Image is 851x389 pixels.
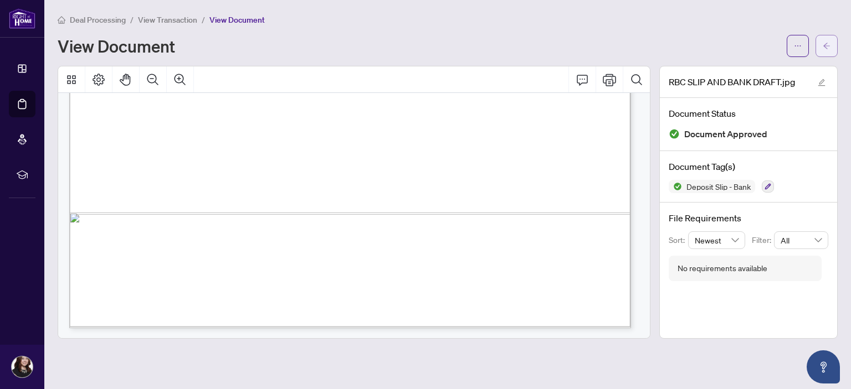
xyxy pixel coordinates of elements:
[669,180,682,193] img: Status Icon
[58,37,175,55] h1: View Document
[678,262,767,274] div: No requirements available
[58,16,65,24] span: home
[669,211,828,225] h4: File Requirements
[138,15,197,25] span: View Transaction
[682,183,755,190] span: Deposit Slip - Bank
[669,160,828,173] h4: Document Tag(s)
[752,234,774,246] p: Filter:
[70,15,126,25] span: Deal Processing
[669,234,688,246] p: Sort:
[781,232,822,248] span: All
[818,79,826,86] span: edit
[684,127,767,142] span: Document Approved
[669,107,828,120] h4: Document Status
[12,356,33,377] img: Profile Icon
[669,128,680,139] img: Document Status
[695,232,739,248] span: Newest
[794,42,802,50] span: ellipsis
[9,8,35,29] img: logo
[202,13,205,26] li: /
[669,75,795,89] span: RBC SLIP AND BANK DRAFT.jpg
[130,13,134,26] li: /
[209,15,265,25] span: View Document
[807,350,840,383] button: Open asap
[823,42,831,50] span: arrow-left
